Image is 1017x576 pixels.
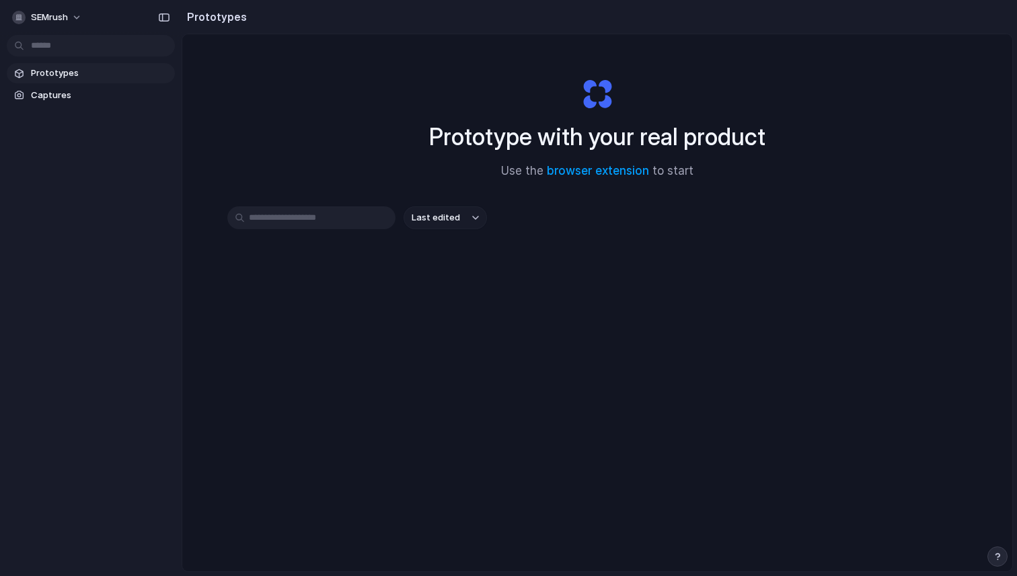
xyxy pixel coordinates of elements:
[412,211,460,224] span: Last edited
[7,7,89,28] button: SEMrush
[501,163,693,180] span: Use the to start
[429,119,765,155] h1: Prototype with your real product
[404,206,487,229] button: Last edited
[31,67,169,80] span: Prototypes
[31,89,169,102] span: Captures
[547,164,649,177] a: browser extension
[31,11,68,24] span: SEMrush
[182,9,247,25] h2: Prototypes
[7,85,175,106] a: Captures
[7,63,175,83] a: Prototypes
